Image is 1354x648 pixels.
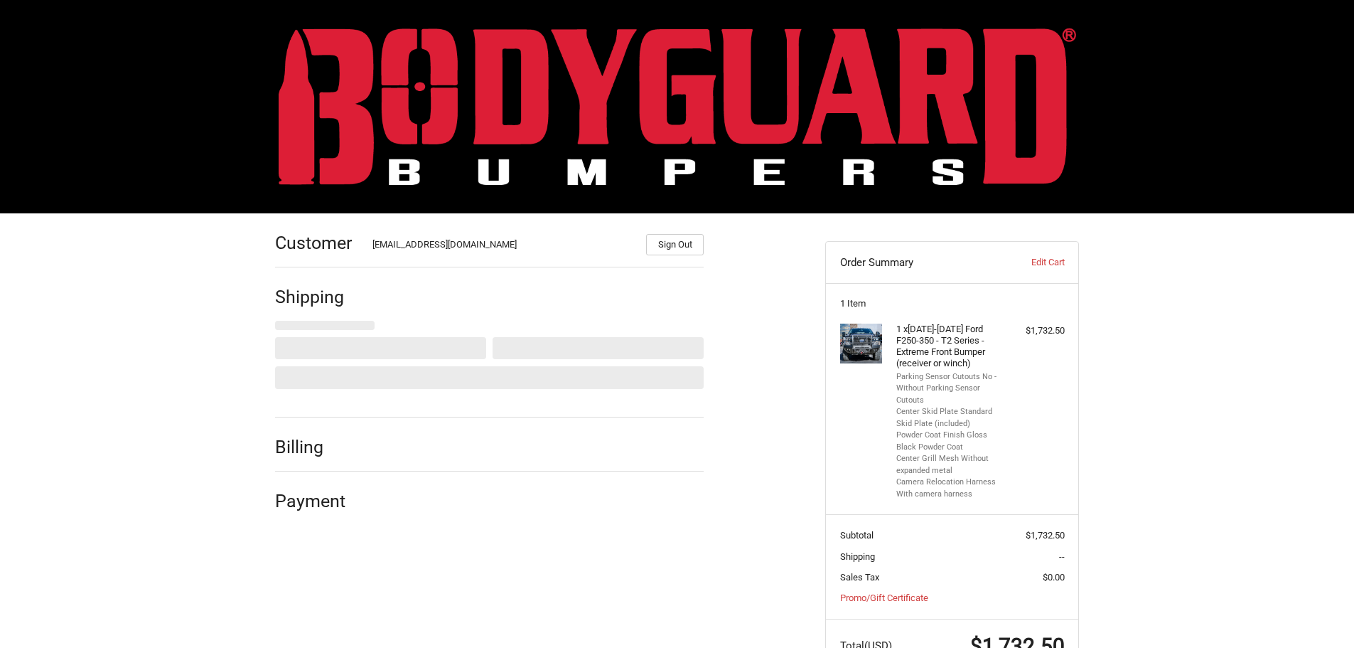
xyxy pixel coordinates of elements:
h2: Customer [275,232,358,254]
div: [EMAIL_ADDRESS][DOMAIN_NAME] [372,238,633,255]
iframe: Chat Widget [1283,580,1354,648]
h3: Order Summary [840,255,994,270]
li: Camera Relocation Harness With camera harness [896,477,1005,500]
span: Subtotal [840,530,874,541]
li: Parking Sensor Cutouts No - Without Parking Sensor Cutouts [896,371,1005,407]
span: $0.00 [1043,572,1065,583]
a: Promo/Gift Certificate [840,593,928,603]
h2: Payment [275,490,358,512]
button: Sign Out [646,234,704,255]
h2: Billing [275,436,358,458]
span: Sales Tax [840,572,879,583]
li: Center Grill Mesh Without expanded metal [896,453,1005,477]
span: $1,732.50 [1026,530,1065,541]
span: -- [1059,551,1065,562]
h2: Shipping [275,286,358,308]
span: Shipping [840,551,875,562]
img: BODYGUARD BUMPERS [279,28,1076,185]
li: Powder Coat Finish Gloss Black Powder Coat [896,430,1005,453]
li: Center Skid Plate Standard Skid Plate (included) [896,406,1005,430]
h4: 1 x [DATE]-[DATE] Ford F250-350 - T2 Series - Extreme Front Bumper (receiver or winch) [896,324,1005,370]
h3: 1 Item [840,298,1065,309]
div: $1,732.50 [1009,324,1065,338]
a: Edit Cart [994,255,1064,270]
